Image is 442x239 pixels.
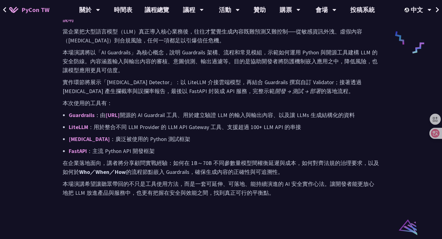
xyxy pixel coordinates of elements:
[106,112,120,119] a: [URL]
[9,7,18,13] img: Home icon of PyCon TW 2025
[69,111,379,119] p: ：由 開源的 AI Guardrail 工具、用於建立驗證 LLM 的輸入與輸出內容、以及讓 LLMs 生成結構化的資料
[63,159,379,176] p: 在企業落地面向，講者將分享顧問實戰經驗：如何在 1B～70B 不同參數量模型間權衡延遲與成本，如何對齊法規的治理要求，以及如何於 的流程節點嵌入 Guardrails，確保生成內容的正確性與可追溯性。
[3,2,56,18] a: PyCon TW
[63,78,379,96] p: 實作環節將展示「[MEDICAL_DATA] Detector」：以 LiteLLM 介接雲端模型，再結合 Guardrails 撰寫自訂 Validator；接著透過 [MEDICAL_DAT...
[69,135,110,143] a: [MEDICAL_DATA]
[79,168,126,175] strong: Who／When／How
[63,99,379,108] p: 本次使用的工具有：
[69,135,379,143] p: ：廣泛被使用的 Python 測試框架
[69,112,95,119] a: Guardrails
[63,179,379,197] p: 本場演講希望讓聽眾帶回的不只是工具使用方法，而是一套可延伸、可落地、能持續演進的 AI 安全實作心法。讓開發者能更放心地把 LLM 放進產品與服務中，也更有把握在安全與效能之間，找到真正可行的平衡點。
[21,5,49,14] span: PyCon TW
[69,147,87,155] a: FastAPI
[69,123,379,131] p: ：用於整合不同 LLM Provider 的 LLM API Gateway 工具、支援超過 100+ LLM API 的串接
[275,88,321,95] em: 開發 → 測試 → 部署
[69,147,379,155] p: ：主流 Python API 開發框架
[63,27,379,45] p: 當企業把大型語言模型（LLM）真正導入核心業務後，往往才驚覺生成內容既難預測又難控制──從敏感資訊外洩、虛假內容（[MEDICAL_DATA]）到合規風險，任何一項都足以引爆信任危機。
[63,48,379,75] p: 本場演講將以「AI Guardrails」為核心概念，說明 Guardrails 架構、流程和常見模組，示範如何運用 Python 與開源工具建構 LLM 的安全防線。內容涵蓋輸入與輸出內容的審...
[405,8,411,12] img: Locale Icon
[69,123,88,131] a: LiteLLM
